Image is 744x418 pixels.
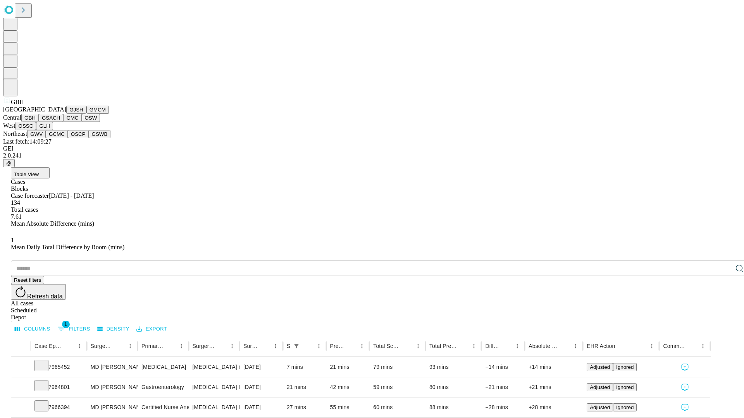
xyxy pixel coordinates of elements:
[49,192,94,199] span: [DATE] - [DATE]
[243,377,279,397] div: [DATE]
[512,341,523,351] button: Menu
[62,320,70,328] span: 1
[95,323,131,335] button: Density
[373,377,422,397] div: 59 mins
[63,114,81,122] button: GMC
[193,397,236,417] div: [MEDICAL_DATA] FLEXIBLE PROXIMAL DIAGNOSTIC
[373,397,422,417] div: 60 mins
[66,106,86,114] button: GJSH
[291,341,302,351] button: Show filters
[646,341,657,351] button: Menu
[34,357,83,377] div: 7965452
[485,377,521,397] div: +21 mins
[91,357,134,377] div: MD [PERSON_NAME]
[330,397,366,417] div: 55 mins
[613,363,637,371] button: Ignored
[587,403,613,411] button: Adjusted
[141,377,184,397] div: Gastroenterology
[91,377,134,397] div: MD [PERSON_NAME]
[529,357,579,377] div: +14 mins
[141,357,184,377] div: [MEDICAL_DATA]
[125,341,136,351] button: Menu
[11,199,20,206] span: 134
[373,357,422,377] div: 79 mins
[303,341,313,351] button: Sort
[485,343,500,349] div: Difference
[356,341,367,351] button: Menu
[11,192,49,199] span: Case forecaster
[11,244,124,250] span: Mean Daily Total Difference by Room (mins)
[34,397,83,417] div: 7966394
[14,171,39,177] span: Table View
[15,122,36,130] button: OSSC
[590,384,610,390] span: Adjusted
[287,343,290,349] div: Scheduled In Room Duration
[559,341,570,351] button: Sort
[74,341,85,351] button: Menu
[193,377,236,397] div: [MEDICAL_DATA] FLEXIBLE PROXIMAL DIAGNOSTIC
[529,377,579,397] div: +21 mins
[3,145,741,152] div: GEI
[34,343,62,349] div: Case Epic Id
[243,397,279,417] div: [DATE]
[3,159,15,167] button: @
[616,364,634,370] span: Ignored
[11,213,22,220] span: 7.61
[616,384,634,390] span: Ignored
[330,377,366,397] div: 42 mins
[616,341,627,351] button: Sort
[330,357,366,377] div: 21 mins
[11,284,66,300] button: Refresh data
[6,160,12,166] span: @
[11,206,38,213] span: Total cases
[687,341,697,351] button: Sort
[501,341,512,351] button: Sort
[287,397,322,417] div: 27 mins
[14,277,41,283] span: Reset filters
[68,130,89,138] button: OSCP
[86,106,109,114] button: GMCM
[134,323,169,335] button: Export
[243,357,279,377] div: [DATE]
[193,343,215,349] div: Surgery Name
[193,357,236,377] div: [MEDICAL_DATA] (EGD), FLEXIBLE, TRANSORAL, DIAGNOSTIC
[613,403,637,411] button: Ignored
[15,401,27,415] button: Expand
[270,341,281,351] button: Menu
[3,138,52,145] span: Last fetch: 14:09:27
[11,220,94,227] span: Mean Absolute Difference (mins)
[529,343,558,349] div: Absolute Difference
[46,130,68,138] button: GCMC
[587,383,613,391] button: Adjusted
[291,341,302,351] div: 1 active filter
[587,363,613,371] button: Adjusted
[11,276,44,284] button: Reset filters
[3,106,66,113] span: [GEOGRAPHIC_DATA]
[27,130,46,138] button: GWV
[11,99,24,105] span: GBH
[590,364,610,370] span: Adjusted
[63,341,74,351] button: Sort
[91,343,113,349] div: Surgeon Name
[287,357,322,377] div: 7 mins
[165,341,176,351] button: Sort
[55,323,92,335] button: Show filters
[587,343,615,349] div: EHR Action
[27,293,63,300] span: Refresh data
[21,114,39,122] button: GBH
[34,377,83,397] div: 7964801
[3,152,741,159] div: 2.0.241
[3,114,21,121] span: Central
[413,341,424,351] button: Menu
[259,341,270,351] button: Sort
[243,343,258,349] div: Surgery Date
[402,341,413,351] button: Sort
[529,397,579,417] div: +28 mins
[330,343,345,349] div: Predicted In Room Duration
[91,397,134,417] div: MD [PERSON_NAME]
[313,341,324,351] button: Menu
[227,341,238,351] button: Menu
[89,130,111,138] button: GSWB
[11,167,50,178] button: Table View
[485,357,521,377] div: +14 mins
